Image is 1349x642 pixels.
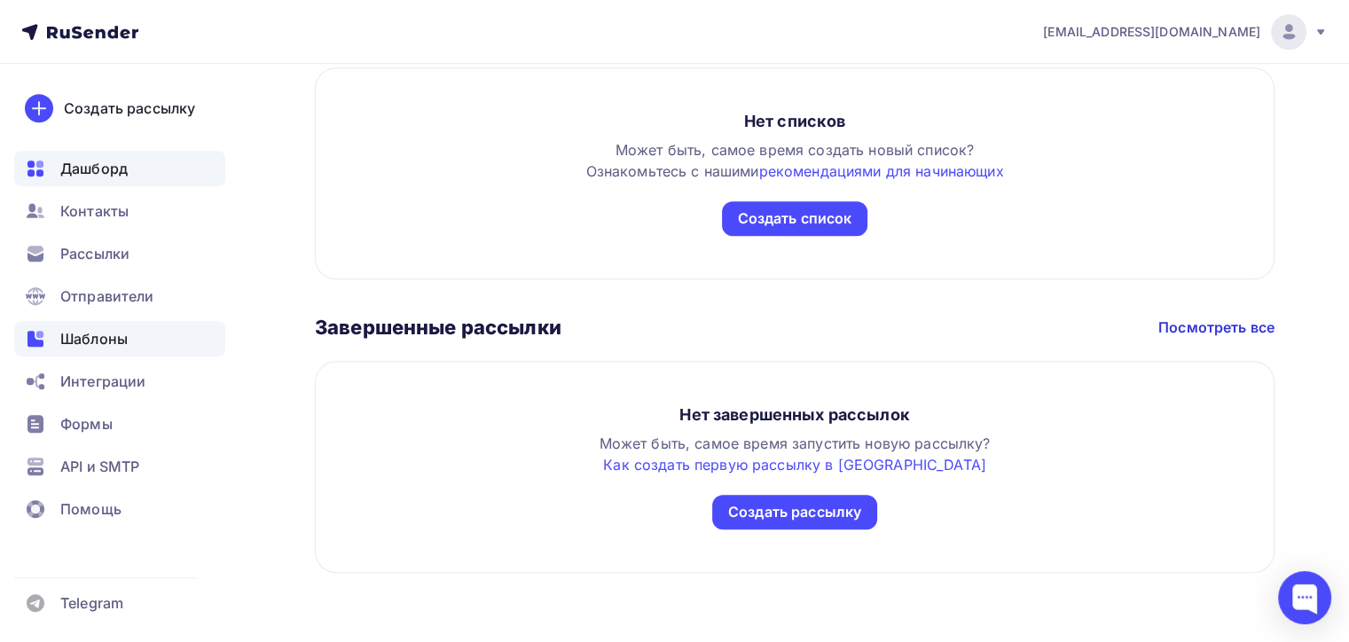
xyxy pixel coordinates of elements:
[1158,317,1274,338] a: Посмотреть все
[14,193,225,229] a: Контакты
[14,278,225,314] a: Отправители
[315,315,561,340] h3: Завершенные рассылки
[585,141,1003,180] span: Может быть, самое время создать новый список? Ознакомьтесь с нашими
[60,243,129,264] span: Рассылки
[14,406,225,442] a: Формы
[60,456,139,477] span: API и SMTP
[60,286,154,307] span: Отправители
[744,111,846,132] div: Нет списков
[679,404,909,426] div: Нет завершенных рассылок
[14,321,225,356] a: Шаблоны
[14,151,225,186] a: Дашборд
[1043,14,1328,50] a: [EMAIL_ADDRESS][DOMAIN_NAME]
[60,200,129,222] span: Контакты
[1043,23,1260,41] span: [EMAIL_ADDRESS][DOMAIN_NAME]
[60,413,113,435] span: Формы
[738,208,852,229] div: Создать список
[60,498,122,520] span: Помощь
[603,456,986,474] a: Как создать первую рассылку в [GEOGRAPHIC_DATA]
[728,502,861,522] div: Создать рассылку
[60,328,128,349] span: Шаблоны
[64,98,195,119] div: Создать рассылку
[60,158,128,179] span: Дашборд
[60,371,145,392] span: Интеграции
[758,162,1003,180] a: рекомендациями для начинающих
[60,592,123,614] span: Telegram
[14,236,225,271] a: Рассылки
[600,435,991,474] span: Может быть, самое время запустить новую рассылку?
